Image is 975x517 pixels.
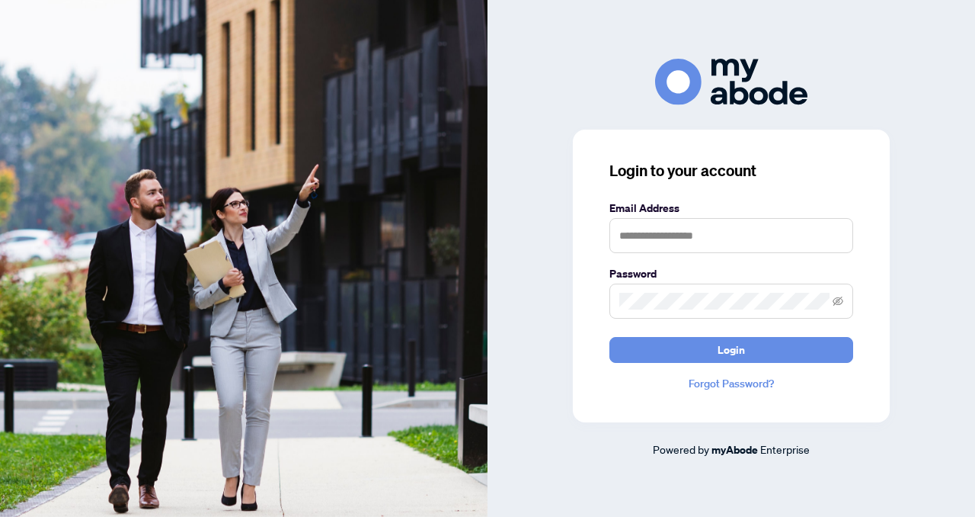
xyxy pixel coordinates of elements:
label: Password [609,265,853,282]
button: Login [609,337,853,363]
span: eye-invisible [833,296,843,307]
span: Enterprise [760,442,810,456]
h3: Login to your account [609,160,853,181]
label: Email Address [609,200,853,217]
span: Login [718,338,745,362]
img: ma-logo [655,59,807,105]
a: myAbode [711,442,758,458]
span: Powered by [653,442,709,456]
a: Forgot Password? [609,375,853,392]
